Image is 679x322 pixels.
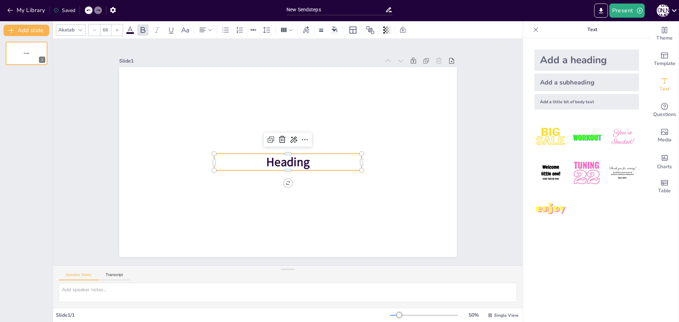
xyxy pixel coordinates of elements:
[656,34,673,42] span: Theme
[658,136,672,144] span: Media
[650,72,679,98] div: Add text boxes
[570,121,603,154] img: 2.jpeg
[56,312,390,318] div: Slide 1 / 1
[279,24,295,36] div: Column Count
[606,157,639,189] img: 6.jpeg
[329,26,340,34] div: Background color
[650,47,679,72] div: Add ready made slides
[606,121,639,154] img: 3.jpeg
[609,4,645,18] button: Present
[286,5,385,15] input: Insert title
[6,42,47,65] div: 1
[594,4,608,18] button: Export to PowerPoint
[650,98,679,123] div: Get real-time input from your audience
[534,74,639,91] div: Add a subheading
[53,7,75,14] div: Saved
[465,312,482,318] div: 50 %
[650,21,679,47] div: Change the overall theme
[541,21,643,38] p: Text
[5,5,48,16] button: My Library
[119,58,381,64] div: Slide 1
[534,94,639,110] div: Add a little bit of body text
[301,24,311,36] div: Text effects
[657,4,669,17] div: [PERSON_NAME]
[99,273,130,280] button: Transcript
[266,154,309,170] span: Heading
[658,187,671,195] span: Table
[534,193,567,226] img: 7.jpeg
[24,52,29,54] span: Heading
[657,4,669,18] button: [PERSON_NAME]
[660,85,669,93] span: Text
[534,157,567,189] img: 4.jpeg
[59,273,99,280] button: Speaker Notes
[650,174,679,199] div: Add a table
[347,24,359,36] div: Layout
[534,49,639,71] div: Add a heading
[653,111,676,118] span: Questions
[494,312,518,318] span: Single View
[39,57,45,63] div: 1
[366,26,375,34] span: Position
[317,24,325,36] div: Border settings
[657,163,672,171] span: Charts
[650,148,679,174] div: Add charts and graphs
[4,25,49,36] button: Add slide
[534,121,567,154] img: 1.jpeg
[570,157,603,189] img: 5.jpeg
[650,123,679,148] div: Add images, graphics, shapes or video
[654,60,675,68] span: Template
[57,25,76,35] div: Akatab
